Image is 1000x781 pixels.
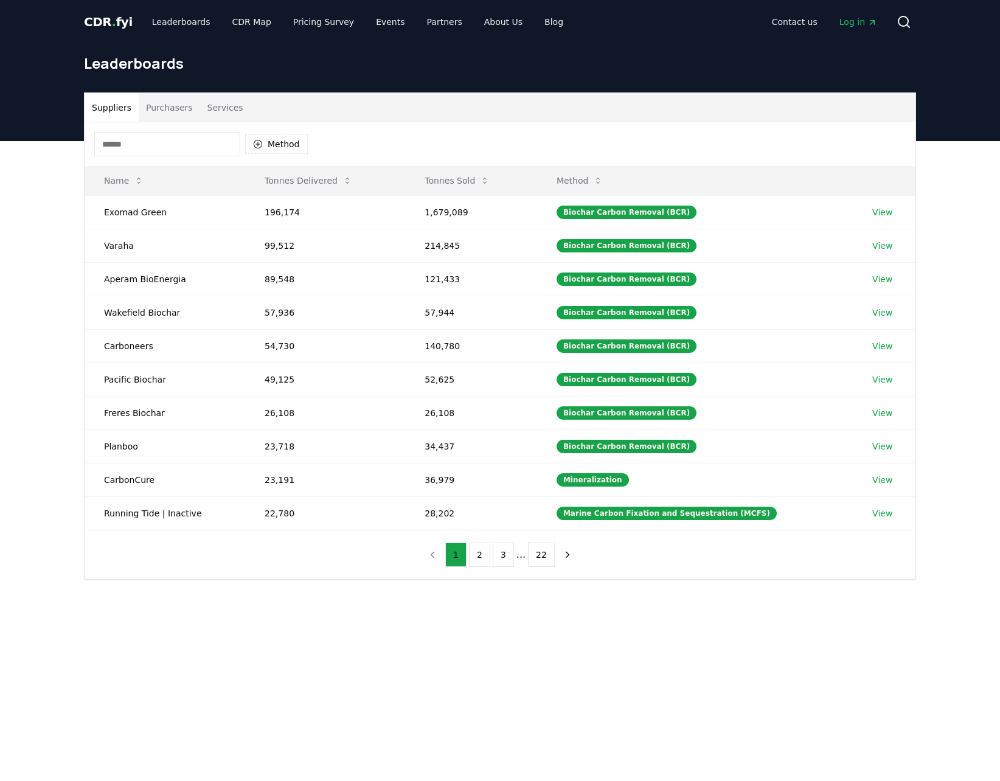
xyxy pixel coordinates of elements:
[872,373,892,386] a: View
[557,373,696,386] div: Biochar Carbon Removal (BCR)
[85,496,245,530] td: Running Tide | Inactive
[85,463,245,496] td: CarbonCure
[839,16,877,28] span: Log in
[245,396,405,429] td: 26,108
[415,168,499,193] button: Tonnes Sold
[557,440,696,453] div: Biochar Carbon Removal (BCR)
[557,206,696,219] div: Biochar Carbon Removal (BCR)
[557,339,696,353] div: Biochar Carbon Removal (BCR)
[469,543,490,567] button: 2
[405,229,537,262] td: 214,845
[283,11,364,33] a: Pricing Survey
[405,296,537,329] td: 57,944
[245,134,308,154] button: Method
[557,239,696,252] div: Biochar Carbon Removal (BCR)
[85,363,245,396] td: Pacific Biochar
[139,93,200,122] button: Purchasers
[405,195,537,229] td: 1,679,089
[557,507,777,520] div: Marine Carbon Fixation and Sequestration (MCFS)
[557,272,696,286] div: Biochar Carbon Removal (BCR)
[255,168,362,193] button: Tonnes Delivered
[245,329,405,363] td: 54,730
[142,11,220,33] a: Leaderboards
[85,229,245,262] td: Varaha
[535,11,573,33] a: Blog
[830,11,887,33] a: Log in
[872,240,892,252] a: View
[85,296,245,329] td: Wakefield Biochar
[84,54,916,73] h1: Leaderboards
[85,429,245,463] td: Planboo
[405,396,537,429] td: 26,108
[366,11,414,33] a: Events
[872,340,892,352] a: View
[872,206,892,218] a: View
[85,396,245,429] td: Freres Biochar
[405,463,537,496] td: 36,979
[557,306,696,319] div: Biochar Carbon Removal (BCR)
[872,273,892,285] a: View
[547,168,613,193] button: Method
[557,473,629,487] div: Mineralization
[112,15,116,29] span: .
[872,507,892,519] a: View
[85,329,245,363] td: Carboneers
[85,195,245,229] td: Exomad Green
[245,363,405,396] td: 49,125
[85,93,139,122] button: Suppliers
[223,11,281,33] a: CDR Map
[84,15,133,29] span: CDR fyi
[762,11,827,33] a: Contact us
[142,11,573,33] nav: Main
[516,547,526,562] li: ...
[405,363,537,396] td: 52,625
[245,195,405,229] td: 196,174
[200,93,251,122] button: Services
[245,429,405,463] td: 23,718
[762,11,887,33] nav: Main
[493,543,514,567] button: 3
[245,262,405,296] td: 89,548
[872,307,892,319] a: View
[245,496,405,530] td: 22,780
[85,262,245,296] td: Aperam BioEnergia
[94,168,153,193] button: Name
[872,474,892,486] a: View
[405,496,537,530] td: 28,202
[872,407,892,419] a: View
[84,13,133,30] a: CDR.fyi
[245,463,405,496] td: 23,191
[245,229,405,262] td: 99,512
[528,543,555,567] button: 22
[872,440,892,453] a: View
[417,11,472,33] a: Partners
[445,543,467,567] button: 1
[557,406,696,420] div: Biochar Carbon Removal (BCR)
[405,329,537,363] td: 140,780
[405,429,537,463] td: 34,437
[557,543,578,567] button: next page
[474,11,532,33] a: About Us
[405,262,537,296] td: 121,433
[245,296,405,329] td: 57,936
